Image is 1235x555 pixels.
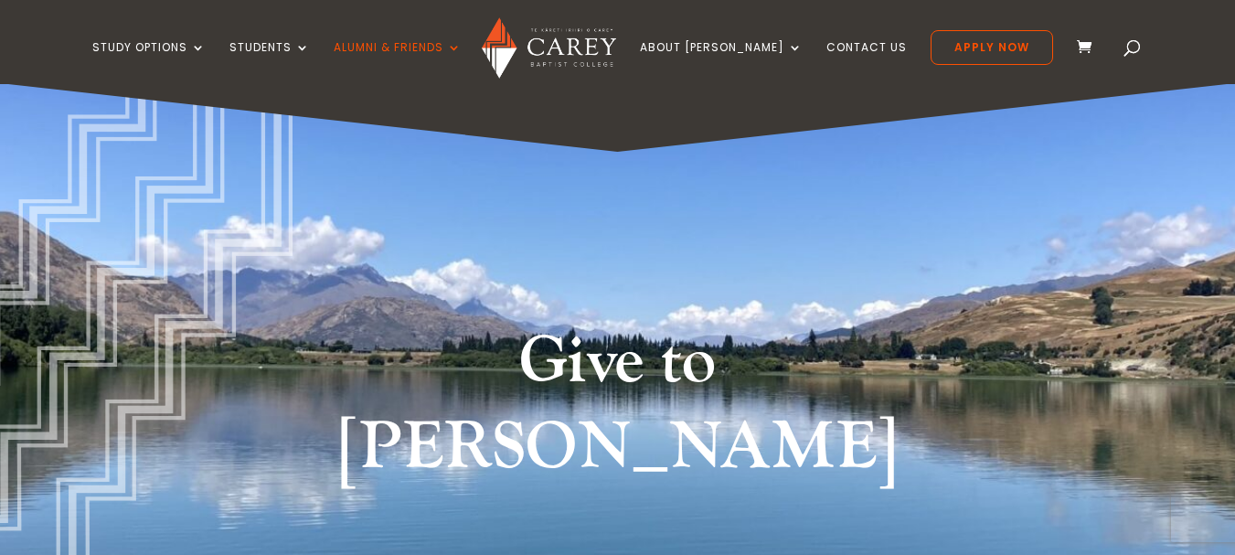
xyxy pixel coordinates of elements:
img: Scholarships_Intro-Image_2021.jpg [9,306,457,554]
h2: Support [PERSON_NAME] Students [65,37,401,91]
a: Alumni & Friends [334,41,462,84]
a: About [PERSON_NAME] [640,41,803,84]
p: Will you support our Scholarship Programme? Your donation will help to make transformational chan... [73,126,393,280]
p: Your generous donation will help to make transformational change in the lives of our students as ... [73,99,393,230]
a: Contact Us [826,41,907,84]
a: Apply Now [931,30,1053,65]
h1: Give to [PERSON_NAME] [275,319,961,499]
img: Give-to-Carey-Advert.jpg [9,257,457,505]
a: Students [229,41,310,84]
h2: Support [PERSON_NAME] [76,37,390,64]
a: Study Options [92,41,206,84]
img: Carey Baptist College [482,17,616,79]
